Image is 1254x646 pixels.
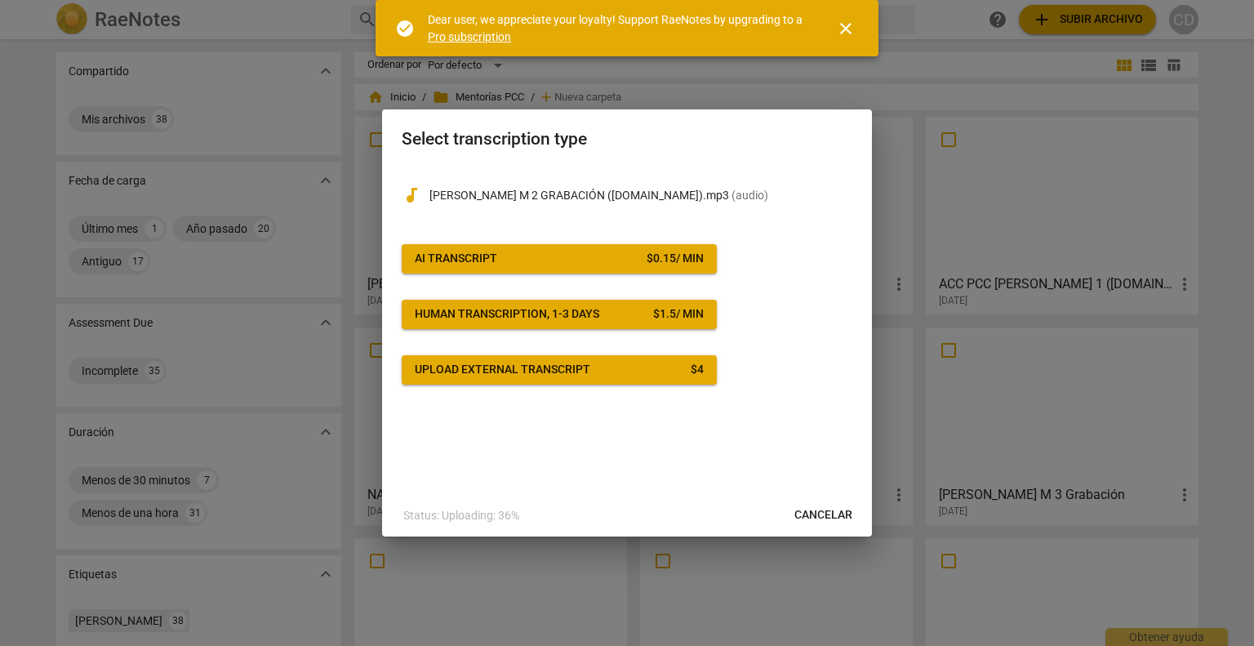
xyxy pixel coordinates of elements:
[428,11,807,45] div: Dear user, we appreciate your loyalty! Support RaeNotes by upgrading to a
[403,507,519,524] p: Status: Uploading: 36%
[415,362,590,378] div: Upload external transcript
[653,306,704,323] div: $ 1.5 / min
[395,19,415,38] span: check_circle
[415,251,497,267] div: AI Transcript
[429,187,852,204] p: Sandra D. M 2 GRABACIÓN (online-audio-converter.com).mp3(audio)
[402,300,717,329] button: Human transcription, 1-3 days$1.5/ min
[428,30,511,43] a: Pro subscription
[781,501,865,530] button: Cancelar
[826,9,865,48] button: Cerrar
[402,129,852,149] h2: Select transcription type
[647,251,704,267] div: $ 0.15 / min
[794,507,852,523] span: Cancelar
[731,189,768,202] span: ( audio )
[836,19,856,38] span: close
[402,185,421,205] span: audiotrack
[415,306,599,323] div: Human transcription, 1-3 days
[402,355,717,385] button: Upload external transcript$4
[691,362,704,378] div: $ 4
[402,244,717,274] button: AI Transcript$0.15/ min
